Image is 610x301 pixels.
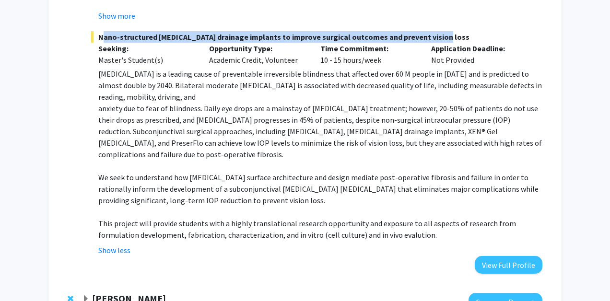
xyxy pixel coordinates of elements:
p: Time Commitment: [320,43,417,54]
button: View Full Profile [475,256,542,274]
span: Nano-structured [MEDICAL_DATA] drainage implants to improve surgical outcomes and prevent vision ... [91,31,542,43]
button: Show less [98,244,130,256]
div: 10 - 15 hours/week [313,43,424,66]
div: Master's Student(s) [98,54,195,66]
div: Not Provided [424,43,535,66]
div: Academic Credit, Volunteer [202,43,313,66]
p: Opportunity Type: [209,43,306,54]
p: anxiety due to fear of blindness. Daily eye drops are a mainstay of [MEDICAL_DATA] treatment; how... [98,103,542,160]
p: We seek to understand how [MEDICAL_DATA] surface architecture and design mediate post-operative f... [98,172,542,206]
button: Show more [98,10,135,22]
p: Application Deadline: [431,43,528,54]
iframe: Chat [7,258,41,294]
p: Seeking: [98,43,195,54]
p: [MEDICAL_DATA] is a leading cause of preventable irreversible blindness that affected over 60 M p... [98,68,542,103]
p: This project will provide students with a highly translational research opportunity and exposure ... [98,218,542,241]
